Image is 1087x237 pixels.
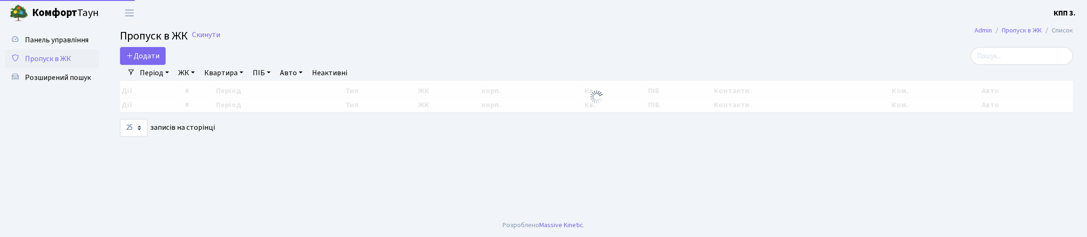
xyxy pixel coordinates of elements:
img: Обробка... [589,89,604,104]
input: Пошук... [971,47,1073,65]
span: Таун [32,5,99,21]
a: ПІБ [249,65,274,81]
a: Авто [276,65,306,81]
a: Розширений пошук [5,68,99,87]
a: Пропуск в ЖК [5,49,99,68]
label: записів на сторінці [120,119,215,137]
span: Додати [126,51,160,61]
nav: breadcrumb [960,21,1087,40]
li: Список [1042,25,1073,36]
a: Massive Kinetic [539,220,583,230]
a: Неактивні [308,65,351,81]
b: КПП 3. [1054,8,1076,18]
a: Пропуск в ЖК [1002,25,1042,35]
span: Панель управління [25,35,88,45]
a: КПП 3. [1054,8,1076,19]
span: Пропуск в ЖК [25,54,71,64]
select: записів на сторінці [120,119,147,137]
a: Період [136,65,173,81]
span: Пропуск в ЖК [120,28,188,44]
a: Admin [975,25,992,35]
img: logo.png [9,4,28,23]
a: Квартира [200,65,247,81]
b: Комфорт [32,5,77,20]
a: Панель управління [5,31,99,49]
a: Скинути [192,31,220,39]
a: ЖК [175,65,199,81]
a: Додати [120,47,166,65]
div: Розроблено . [503,220,584,230]
button: Переключити навігацію [118,5,141,21]
span: Розширений пошук [25,72,91,83]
